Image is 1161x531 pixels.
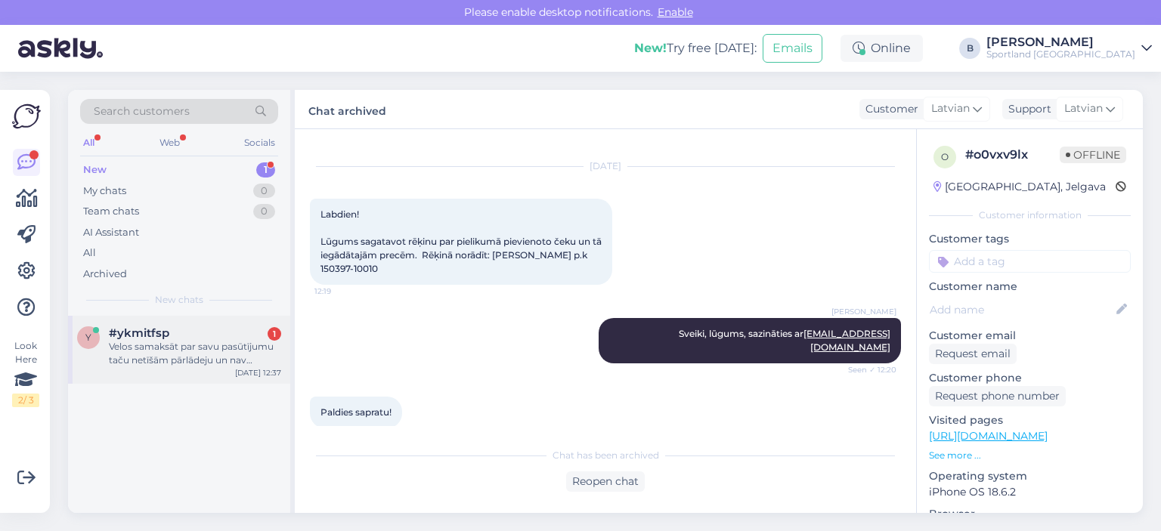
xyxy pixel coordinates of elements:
div: All [80,133,98,153]
div: 1 [256,162,275,178]
input: Add a tag [929,250,1131,273]
div: Look Here [12,339,39,407]
div: Support [1002,101,1051,117]
div: Try free [DATE]: [634,39,757,57]
div: [DATE] 12:37 [235,367,281,378]
div: # o0vxv9lx [965,146,1060,164]
span: Chat has been archived [553,449,659,462]
div: Online [841,35,923,62]
div: [DATE] [310,159,901,173]
span: y [85,332,91,343]
p: Browser [929,506,1131,522]
div: My chats [83,184,126,199]
b: New! [634,41,667,55]
div: Request phone number [929,386,1066,406]
div: 0 [253,204,275,219]
div: 1 [268,327,281,341]
span: Latvian [1064,100,1103,117]
p: Operating system [929,468,1131,484]
label: Chat archived [308,99,386,119]
input: Add name [930,301,1113,318]
p: Customer name [929,279,1131,295]
div: Request email [929,344,1017,364]
p: See more ... [929,449,1131,462]
a: [EMAIL_ADDRESS][DOMAIN_NAME] [803,328,890,353]
div: Archived [83,267,127,282]
button: Emails [763,34,822,63]
div: 2 / 3 [12,394,39,407]
span: New chats [155,293,203,307]
span: Search customers [94,103,190,119]
span: 12:19 [314,286,371,297]
div: Socials [241,133,278,153]
div: [PERSON_NAME] [986,36,1135,48]
span: Enable [653,5,698,19]
p: Visited pages [929,412,1131,428]
div: [GEOGRAPHIC_DATA], Jelgava [933,179,1106,195]
div: New [83,162,107,178]
span: Sveiki, lūgums, sazināties ar [679,328,890,353]
p: Customer tags [929,231,1131,247]
a: [PERSON_NAME]Sportland [GEOGRAPHIC_DATA] [986,36,1152,60]
img: Askly Logo [12,102,41,131]
div: AI Assistant [83,225,139,240]
div: Velos samaksāt par savu pasūtījumu taču netīšām pārlādeju un nav iespejams rādās ka esmu pasūtijis [109,340,281,367]
div: All [83,245,96,261]
p: iPhone OS 18.6.2 [929,484,1131,500]
div: 0 [253,184,275,199]
p: Customer phone [929,370,1131,386]
span: #ykmitfsp [109,326,169,340]
div: Team chats [83,204,139,219]
span: o [941,151,949,162]
span: Labdien! Lūgums sagatavot rēķinu par pielikumā pievienoto čeku un tā iegādātajām precēm. Rēķinā n... [320,208,604,274]
div: Web [156,133,183,153]
span: Latvian [931,100,970,117]
a: [URL][DOMAIN_NAME] [929,429,1048,443]
span: Seen ✓ 12:20 [840,364,896,375]
p: Customer email [929,328,1131,344]
div: Sportland [GEOGRAPHIC_DATA] [986,48,1135,60]
span: Offline [1060,147,1126,163]
div: Customer information [929,208,1131,222]
div: B [959,38,980,59]
div: Customer [859,101,918,117]
div: Reopen chat [566,471,645,492]
span: [PERSON_NAME] [831,306,896,317]
span: Paldies sapratu! [320,406,392,418]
